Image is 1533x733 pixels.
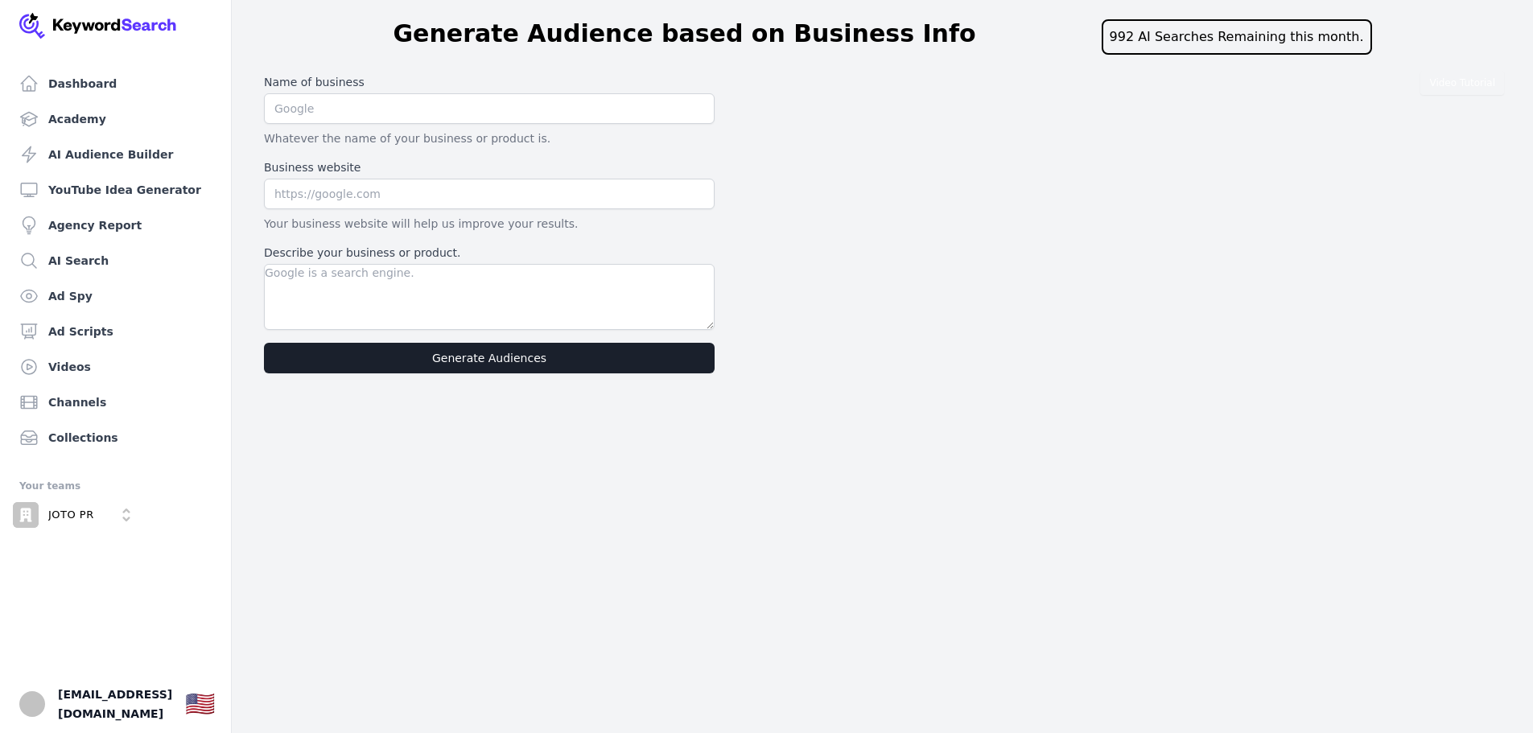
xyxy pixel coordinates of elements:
a: Videos [13,351,218,383]
img: Your Company [19,13,177,39]
div: 992 AI Searches Remaining this month. [1102,19,1372,55]
input: https://google.com [264,179,715,209]
a: YouTube Idea Generator [13,174,218,206]
img: JoTo PR [19,691,45,717]
img: JOTO PR [13,502,39,528]
a: Agency Report [13,209,218,241]
a: Ad Scripts [13,315,218,348]
h1: Generate Audience based on Business Info [394,19,976,55]
a: Academy [13,103,218,135]
label: Name of business [264,74,715,90]
button: Open user button [19,691,45,717]
a: Dashboard [13,68,218,100]
button: Open organization switcher [13,502,139,528]
p: Whatever the name of your business or product is. [264,130,715,146]
a: AI Search [13,245,218,277]
a: Channels [13,386,218,418]
button: Video Tutorial [1420,71,1504,95]
input: Google [264,93,715,124]
a: Ad Spy [13,280,218,312]
button: Generate Audiences [264,343,715,373]
a: AI Audience Builder [13,138,218,171]
p: Your business website will help us improve your results. [264,216,715,232]
span: [EMAIL_ADDRESS][DOMAIN_NAME] [58,685,172,723]
div: Your teams [19,476,212,496]
label: Describe your business or product. [264,245,715,261]
label: Business website [264,159,715,175]
p: JOTO PR [48,508,94,522]
button: 🇺🇸 [185,688,215,720]
a: Collections [13,422,218,454]
div: 🇺🇸 [185,690,215,719]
